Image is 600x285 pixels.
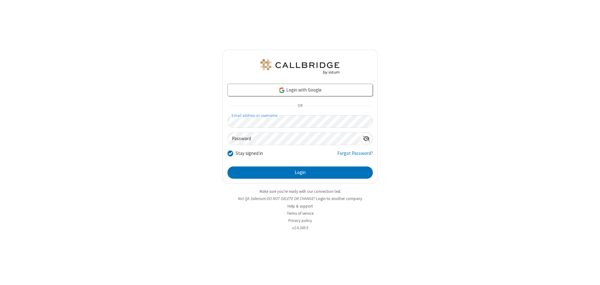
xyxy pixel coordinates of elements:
li: v2.6.349.9 [222,225,378,231]
img: QA Selenium DO NOT DELETE OR CHANGE [259,59,341,74]
a: Login with Google [228,84,373,96]
a: Make sure you're ready with our connection test [260,189,340,194]
a: Privacy policy [288,218,312,223]
a: Forgot Password? [337,150,373,162]
input: Password [228,133,360,145]
label: Stay signed in [236,150,263,157]
img: google-icon.png [278,87,285,94]
li: Not QA Selenium DO NOT DELETE OR CHANGE? [222,196,378,202]
button: Login to another company [316,196,362,202]
a: Help & support [287,203,313,209]
div: Show password [360,133,372,144]
input: Email address or username [228,115,373,128]
button: Login [228,166,373,179]
a: Terms of service [287,211,313,216]
span: OR [295,102,305,110]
